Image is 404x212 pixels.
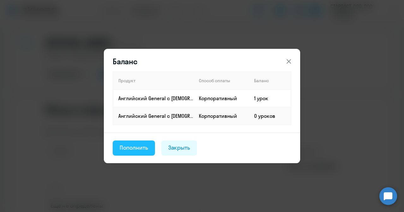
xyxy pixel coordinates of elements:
header: Баланс [104,56,300,66]
div: Пополнить [120,144,148,152]
td: Корпоративный [194,107,249,125]
td: 1 урок [249,89,291,107]
td: 0 уроков [249,107,291,125]
th: Баланс [249,72,291,89]
td: Корпоративный [194,89,249,107]
button: Закрыть [161,140,197,156]
th: Способ оплаты [194,72,249,89]
p: Английский General с [DEMOGRAPHIC_DATA] преподавателем [118,95,193,102]
button: Пополнить [113,140,155,156]
p: Английский General с [DEMOGRAPHIC_DATA] преподавателем [118,112,193,119]
div: Закрыть [168,144,190,152]
th: Продукт [113,72,194,89]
